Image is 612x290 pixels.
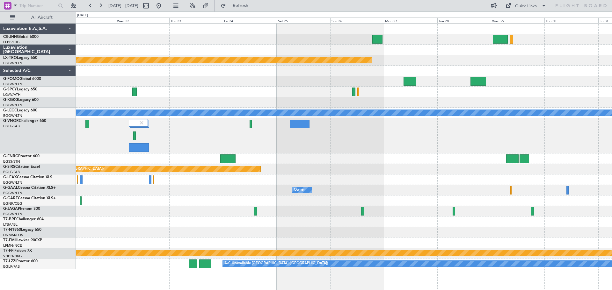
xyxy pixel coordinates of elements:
span: T7-BRE [3,217,16,221]
a: EGLF/FAB [3,170,20,174]
a: EGLF/FAB [3,124,20,129]
div: A/C Unavailable [GEOGRAPHIC_DATA] ([GEOGRAPHIC_DATA]) [224,259,328,268]
span: Refresh [227,4,254,8]
a: EGGW/LTN [3,82,22,87]
a: EGSS/STN [3,159,20,164]
button: Quick Links [502,1,550,11]
a: G-GAALCessna Citation XLS+ [3,186,56,190]
span: G-LEAX [3,175,17,179]
button: All Aircraft [7,12,69,23]
a: LFMN/NCE [3,243,22,248]
a: EGNR/CEG [3,201,22,206]
a: EGGW/LTN [3,61,22,66]
a: T7-LZZIPraetor 600 [3,259,38,263]
span: G-FOMO [3,77,19,81]
a: EGLF/FAB [3,264,20,269]
a: LTBA/ISL [3,222,18,227]
a: G-FOMOGlobal 6000 [3,77,41,81]
a: G-VNORChallenger 650 [3,119,46,123]
a: LFPB/LBG [3,40,20,45]
span: All Aircraft [17,15,67,20]
span: G-JAGA [3,207,18,211]
a: G-GARECessna Citation XLS+ [3,196,56,200]
div: Thu 30 [544,18,598,23]
div: Owner [294,185,305,195]
div: Mon 27 [384,18,437,23]
a: G-SPCYLegacy 650 [3,88,37,91]
a: G-ENRGPraetor 600 [3,154,40,158]
a: G-LEAXCessna Citation XLS [3,175,52,179]
a: G-KGKGLegacy 600 [3,98,39,102]
div: Wed 22 [116,18,169,23]
a: G-SIRSCitation Excel [3,165,40,169]
div: Sun 26 [330,18,384,23]
a: EGGW/LTN [3,103,22,108]
div: Fri 24 [223,18,276,23]
input: Trip Number [19,1,56,11]
a: LGAV/ATH [3,92,20,97]
a: G-JAGAPhenom 300 [3,207,40,211]
span: T7-N1960 [3,228,21,232]
a: EGGW/LTN [3,180,22,185]
a: EGGW/LTN [3,212,22,216]
div: [DATE] [77,13,88,18]
span: G-VNOR [3,119,19,123]
span: CS-JHH [3,35,17,39]
a: T7-FFIFalcon 7X [3,249,32,253]
a: G-LEGCLegacy 600 [3,109,37,112]
div: Wed 29 [491,18,544,23]
img: gray-close.svg [139,120,144,126]
span: G-SPCY [3,88,17,91]
a: LX-TROLegacy 650 [3,56,37,60]
a: DNMM/LOS [3,233,23,237]
span: [DATE] - [DATE] [108,3,138,9]
a: T7-EMIHawker 900XP [3,238,42,242]
div: Thu 23 [169,18,223,23]
span: T7-FFI [3,249,14,253]
span: G-SIRS [3,165,15,169]
span: T7-LZZI [3,259,16,263]
button: Refresh [218,1,256,11]
a: CS-JHHGlobal 6000 [3,35,39,39]
a: EGGW/LTN [3,191,22,195]
span: LX-TRO [3,56,17,60]
div: Sat 25 [277,18,330,23]
a: T7-N1960Legacy 650 [3,228,41,232]
a: EGGW/LTN [3,113,22,118]
a: VHHH/HKG [3,254,22,258]
div: Quick Links [515,3,537,10]
span: G-GAAL [3,186,18,190]
span: G-ENRG [3,154,18,158]
div: Tue 21 [62,18,116,23]
a: T7-BREChallenger 604 [3,217,44,221]
span: G-GARE [3,196,18,200]
div: Tue 28 [437,18,491,23]
span: T7-EMI [3,238,16,242]
span: G-LEGC [3,109,17,112]
span: G-KGKG [3,98,18,102]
